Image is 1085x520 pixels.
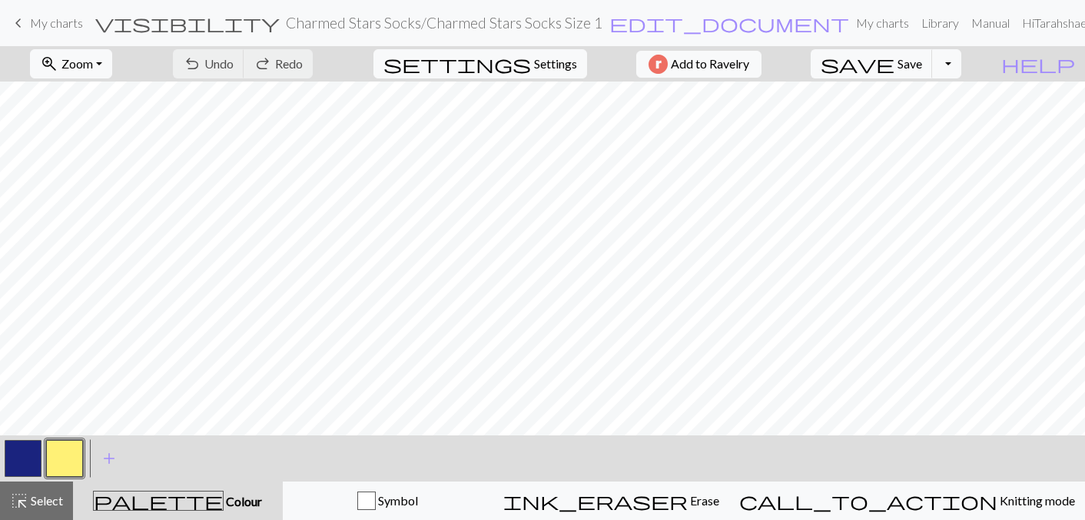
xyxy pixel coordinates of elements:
span: Symbol [376,493,418,508]
span: Knitting mode [997,493,1075,508]
span: zoom_in [40,53,58,75]
span: My charts [30,15,83,30]
span: Save [898,56,922,71]
i: Settings [383,55,531,73]
button: SettingsSettings [373,49,587,78]
button: Colour [73,482,283,520]
button: Erase [493,482,729,520]
button: Add to Ravelry [636,51,761,78]
span: ink_eraser [503,490,688,512]
span: Select [28,493,63,508]
img: Ravelry [649,55,668,74]
a: My charts [9,10,83,36]
span: help [1001,53,1075,75]
button: Save [811,49,933,78]
a: My charts [850,8,915,38]
span: edit_document [609,12,849,34]
span: visibility [95,12,280,34]
button: Knitting mode [729,482,1085,520]
a: Library [915,8,965,38]
span: call_to_action [739,490,997,512]
span: Colour [224,494,262,508]
span: Add to Ravelry [671,55,749,74]
span: Zoom [61,56,93,71]
span: highlight_alt [10,490,28,512]
span: settings [383,53,531,75]
span: save [821,53,894,75]
span: keyboard_arrow_left [9,12,28,34]
button: Symbol [283,482,493,520]
h2: Charmed Stars Socks / Charmed Stars Socks Size 1 [286,14,602,32]
span: Erase [688,493,719,508]
span: add [100,448,118,469]
span: palette [94,490,223,512]
span: Settings [534,55,577,73]
button: Zoom [30,49,112,78]
a: Manual [965,8,1016,38]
